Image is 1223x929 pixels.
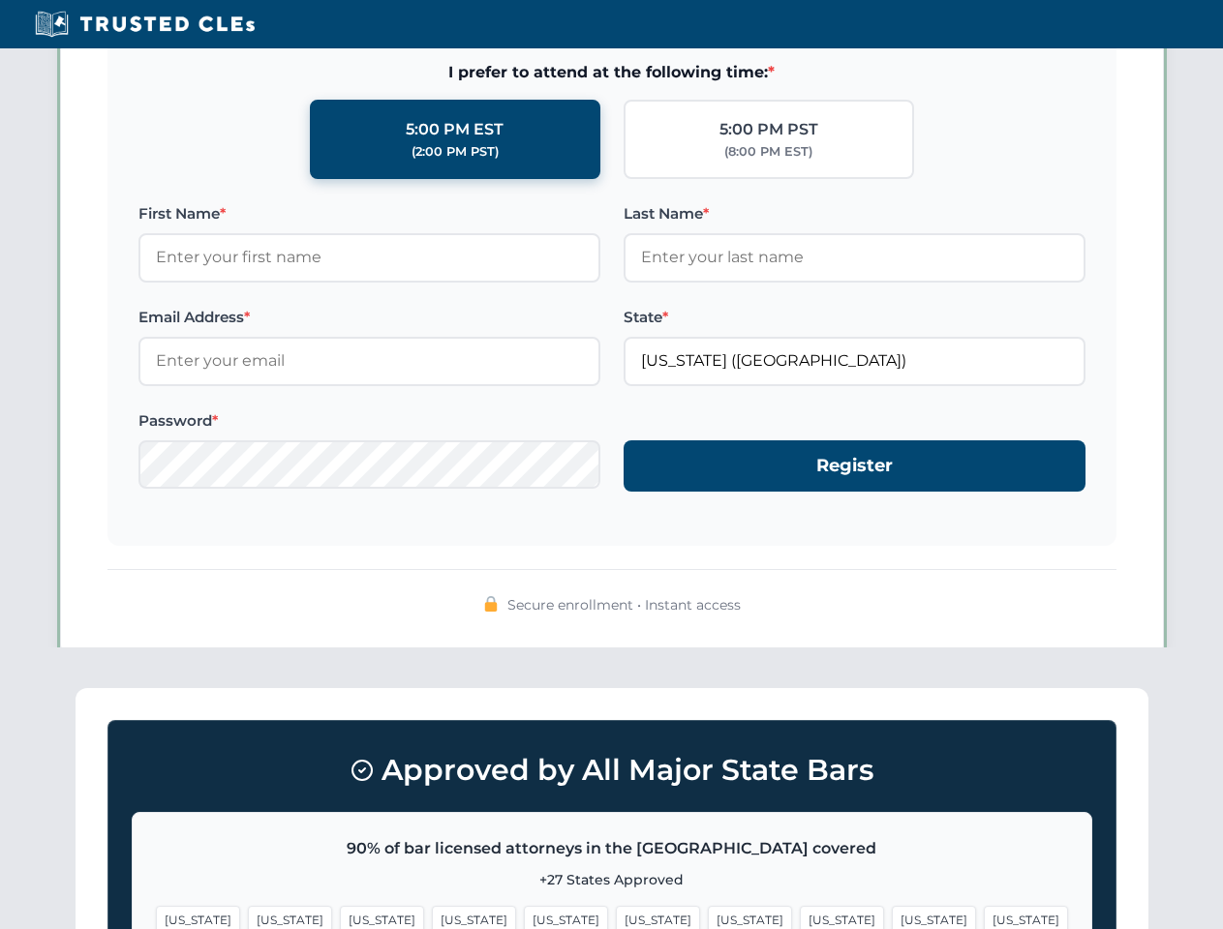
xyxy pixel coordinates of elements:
[138,409,600,433] label: Password
[624,440,1085,492] button: Register
[624,202,1085,225] label: Last Name
[138,202,600,225] label: First Name
[156,869,1068,890] p: +27 States Approved
[724,142,812,162] div: (8:00 PM EST)
[412,142,499,162] div: (2:00 PM PST)
[138,306,600,329] label: Email Address
[138,337,600,385] input: Enter your email
[624,233,1085,282] input: Enter your last name
[156,836,1068,861] p: 90% of bar licensed attorneys in the [GEOGRAPHIC_DATA] covered
[483,596,499,612] img: 🔒
[406,117,504,142] div: 5:00 PM EST
[138,60,1085,85] span: I prefer to attend at the following time:
[132,744,1092,796] h3: Approved by All Major State Bars
[624,306,1085,329] label: State
[719,117,818,142] div: 5:00 PM PST
[29,10,260,39] img: Trusted CLEs
[138,233,600,282] input: Enter your first name
[624,337,1085,385] input: Florida (FL)
[507,594,741,615] span: Secure enrollment • Instant access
